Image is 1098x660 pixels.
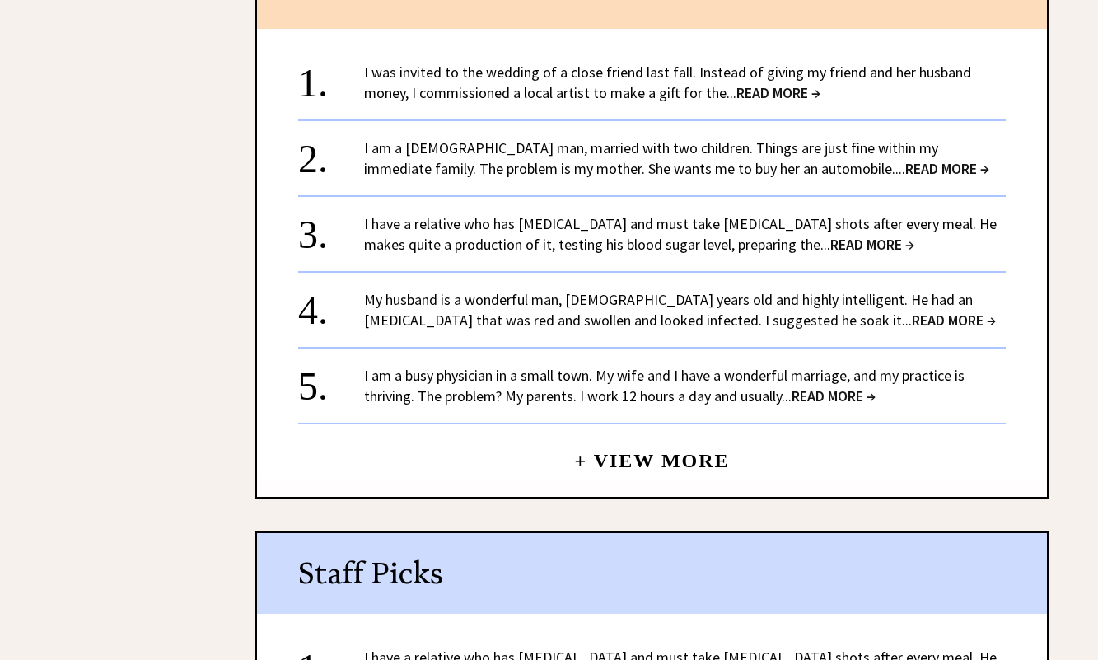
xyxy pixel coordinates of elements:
[574,436,729,471] a: + View More
[364,290,996,330] a: My husband is a wonderful man, [DEMOGRAPHIC_DATA] years old and highly intelligent. He had an [ME...
[364,63,971,102] a: I was invited to the wedding of a close friend last fall. Instead of giving my friend and her hus...
[364,366,965,405] a: I am a busy physician in a small town. My wife and I have a wonderful marriage, and my practice i...
[298,289,364,320] div: 4.
[736,83,820,102] span: READ MORE →
[364,214,997,254] a: I have a relative who has [MEDICAL_DATA] and must take [MEDICAL_DATA] shots after every meal. He ...
[905,159,989,178] span: READ MORE →
[298,138,364,168] div: 2.
[298,62,364,92] div: 1.
[792,386,876,405] span: READ MORE →
[830,235,914,254] span: READ MORE →
[298,213,364,244] div: 3.
[257,533,1047,614] div: Staff Picks
[912,311,996,330] span: READ MORE →
[364,138,989,178] a: I am a [DEMOGRAPHIC_DATA] man, married with two children. Things are just fine within my immediat...
[298,365,364,396] div: 5.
